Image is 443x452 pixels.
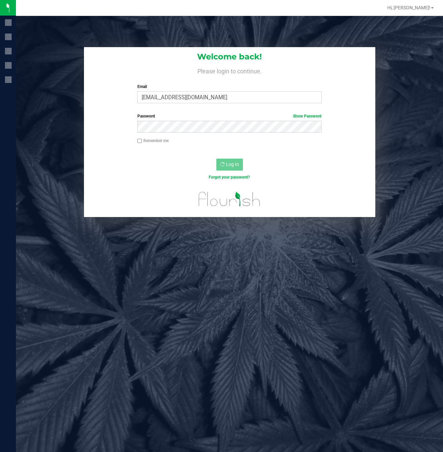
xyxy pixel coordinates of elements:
[137,114,155,118] span: Password
[137,84,322,90] label: Email
[216,159,243,171] button: Log In
[137,138,169,144] label: Remember me
[387,5,430,10] span: Hi, [PERSON_NAME]!
[84,66,375,74] h4: Please login to continue.
[137,139,142,143] input: Remember me
[84,52,375,61] h1: Welcome back!
[226,162,239,167] span: Log In
[293,114,322,118] a: Show Password
[209,175,250,180] a: Forgot your password?
[193,187,266,211] img: flourish_logo.svg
